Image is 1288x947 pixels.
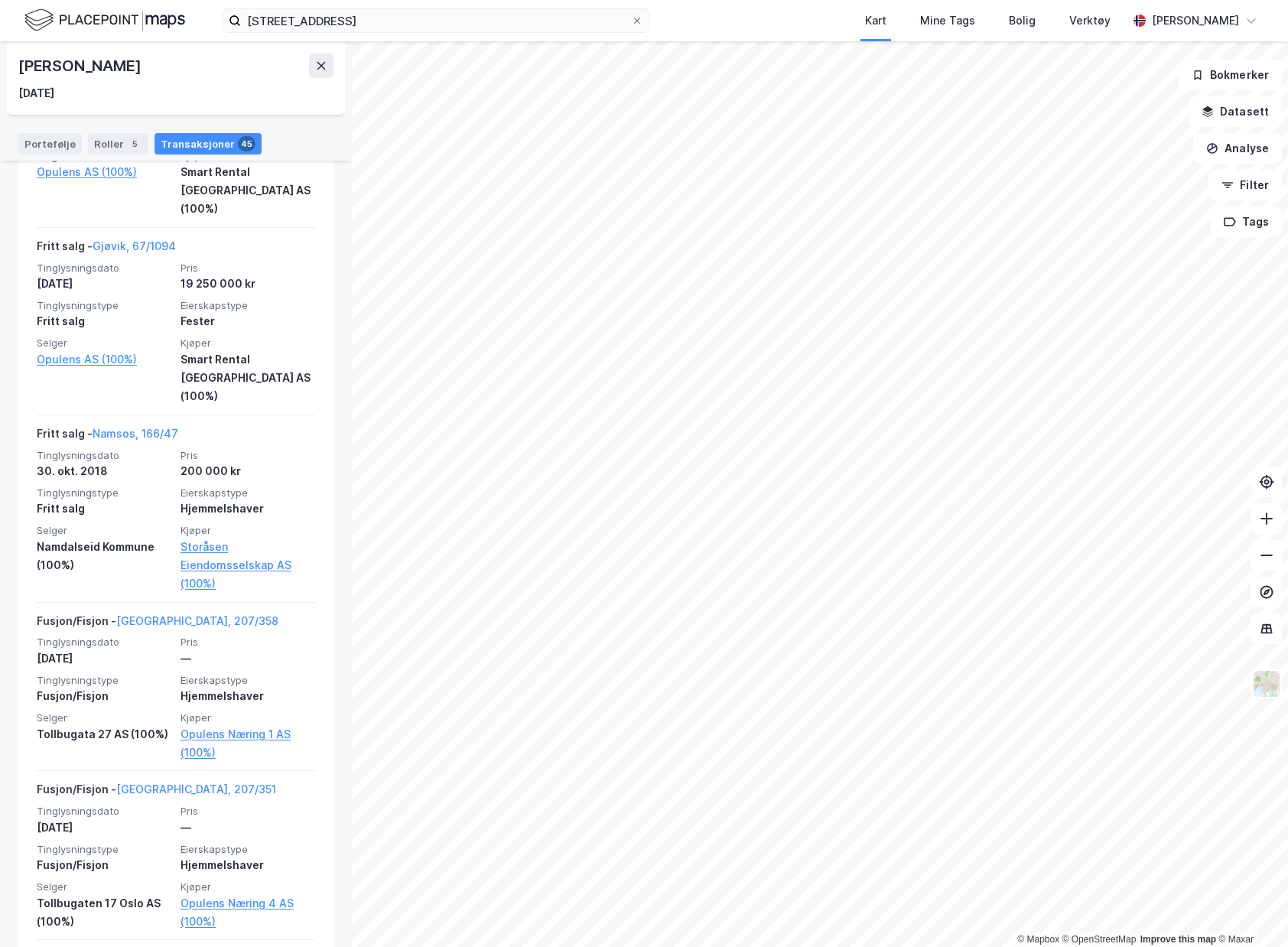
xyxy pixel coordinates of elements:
a: Gjøvik, 67/1094 [93,239,176,252]
span: Tinglysningstype [37,487,171,500]
div: [DATE] [37,818,171,837]
span: Kjøper [181,337,315,350]
div: [PERSON_NAME] [18,54,144,78]
span: Kjøper [181,711,315,724]
div: Smart Rental [GEOGRAPHIC_DATA] AS (100%) [181,350,315,405]
button: Tags [1211,207,1282,237]
a: Mapbox [1017,934,1059,945]
div: Tollbugata 27 AS (100%) [37,725,171,744]
div: [DATE] [37,275,171,293]
div: Roller [88,133,148,155]
span: Pris [181,449,315,462]
div: — [181,818,315,837]
span: Tinglysningstype [37,299,171,312]
div: Kontrollprogram for chat [1212,874,1288,947]
span: Tinglysningstype [37,843,171,856]
div: [PERSON_NAME] [1152,11,1239,30]
button: Datasett [1189,96,1282,127]
span: Eierskapstype [181,299,315,312]
span: Kjøper [181,524,315,537]
div: Fritt salg - [37,425,178,449]
span: Tinglysningstype [37,674,171,687]
div: Transaksjoner [154,133,262,155]
div: Mine Tags [920,11,975,30]
button: Analyse [1193,133,1282,164]
a: OpenStreetMap [1062,934,1137,945]
img: Z [1252,669,1281,698]
div: Portefølje [18,133,82,155]
div: Fusjon/Fisjon [37,856,171,874]
div: Fester [181,312,315,330]
a: Improve this map [1140,934,1216,945]
div: 45 [238,136,255,151]
div: 19 250 000 kr [181,275,315,293]
span: Pris [181,636,315,649]
span: Pris [181,262,315,275]
span: Selger [37,524,171,537]
span: Selger [37,711,171,724]
div: Fusjon/Fisjon - [37,612,278,636]
img: logo.f888ab2527a4732fd821a326f86c7f29.svg [24,7,185,34]
div: Verktøy [1069,11,1111,30]
a: Namsos, 166/47 [93,427,178,440]
span: Selger [37,880,171,893]
span: Eierskapstype [181,487,315,500]
div: Kart [865,11,886,30]
button: Filter [1208,170,1282,200]
a: Opulens Næring 1 AS (100%) [181,725,315,762]
a: Opulens AS (100%) [37,350,171,369]
div: Fritt salg [37,312,171,330]
div: Fritt salg - [37,237,176,262]
span: Tinglysningsdato [37,805,171,818]
span: Eierskapstype [181,674,315,687]
div: Hjemmelshaver [181,856,315,874]
div: Bolig [1009,11,1036,30]
a: Opulens Næring 4 AS (100%) [181,894,315,931]
div: Fusjon/Fisjon - [37,780,276,805]
div: [DATE] [37,649,171,668]
a: Opulens AS (100%) [37,163,171,181]
div: 5 [127,136,142,151]
div: Fritt salg [37,500,171,518]
input: Søk på adresse, matrikkel, gårdeiere, leietakere eller personer [241,9,631,32]
span: Tinglysningsdato [37,262,171,275]
button: Bokmerker [1179,60,1282,90]
span: Tinglysningsdato [37,636,171,649]
div: [DATE] [18,84,54,103]
div: Hjemmelshaver [181,500,315,518]
span: Selger [37,337,171,350]
div: 200 000 kr [181,462,315,480]
span: Tinglysningsdato [37,449,171,462]
div: Namdalseid Kommune (100%) [37,538,171,574]
span: Eierskapstype [181,843,315,856]
span: Pris [181,805,315,818]
div: Smart Rental [GEOGRAPHIC_DATA] AS (100%) [181,163,315,218]
div: Fusjon/Fisjon [37,687,171,705]
div: Hjemmelshaver [181,687,315,705]
a: Storåsen Eiendomsselskap AS (100%) [181,538,315,593]
span: Kjøper [181,880,315,893]
a: [GEOGRAPHIC_DATA], 207/351 [116,783,276,796]
div: Tollbugaten 17 Oslo AS (100%) [37,894,171,931]
div: 30. okt. 2018 [37,462,171,480]
iframe: Chat Widget [1212,874,1288,947]
div: — [181,649,315,668]
a: [GEOGRAPHIC_DATA], 207/358 [116,614,278,627]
